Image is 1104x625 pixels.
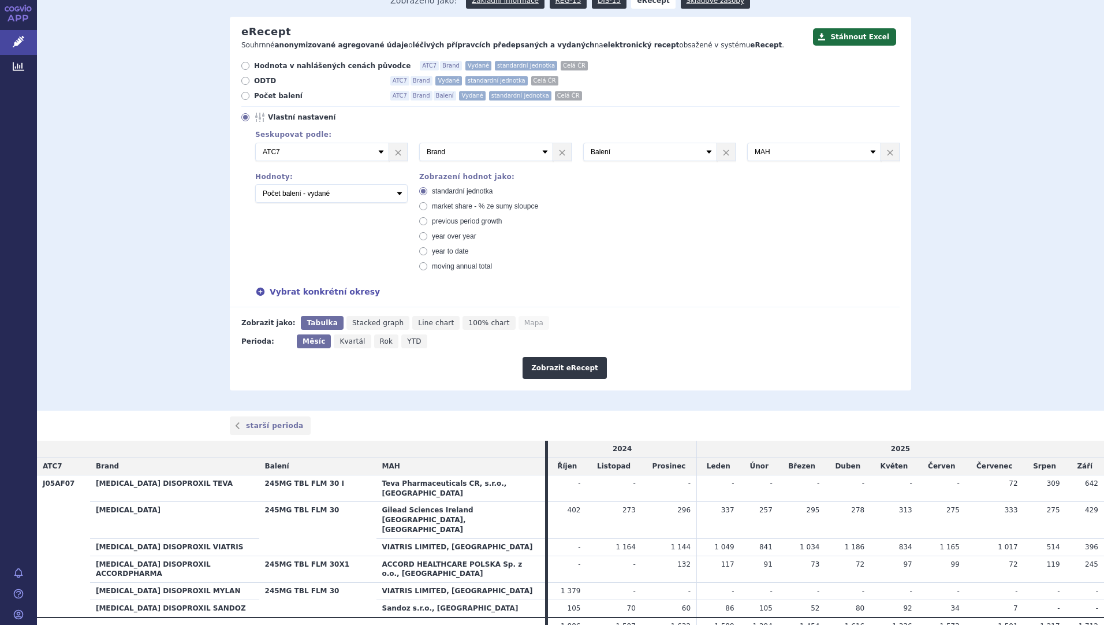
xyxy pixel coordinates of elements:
[845,543,864,551] span: 1 186
[1047,479,1060,488] span: 309
[268,113,395,122] span: Vlastní nastavení
[946,506,960,514] span: 275
[811,604,819,612] span: 52
[376,556,546,583] th: ACCORD HEALTHCARE POLSKA Sp. z o.o., [GEOGRAPHIC_DATA]
[856,604,864,612] span: 80
[241,334,291,348] div: Perioda:
[778,458,826,475] td: Březen
[435,76,461,85] span: Vydané
[862,479,864,488] span: -
[616,543,635,551] span: 1 164
[411,91,432,101] span: Brand
[1009,479,1017,488] span: 72
[677,560,691,568] span: 132
[856,560,864,568] span: 72
[419,173,572,181] div: Zobrazení hodnot jako:
[43,462,62,470] span: ATC7
[307,319,337,327] span: Tabulka
[603,41,680,49] strong: elektronický recept
[732,587,734,595] span: -
[677,506,691,514] span: 296
[1085,560,1098,568] span: 245
[1024,458,1066,475] td: Srpen
[96,462,119,470] span: Brand
[411,76,432,85] span: Brand
[90,538,259,556] th: [MEDICAL_DATA] DISOPROXIL VIATRIS
[254,61,411,70] span: Hodnota v nahlášených cenách původce
[548,441,696,457] td: 2024
[817,587,819,595] span: -
[465,61,491,70] span: Vydané
[1005,506,1018,514] span: 333
[459,91,485,101] span: Vydané
[918,458,965,475] td: Červen
[241,316,295,330] div: Zobrazit jako:
[770,587,773,595] span: -
[1057,587,1060,595] span: -
[380,337,393,345] span: Rok
[259,583,376,617] th: 245MG TBL FLM 30
[390,76,409,85] span: ATC7
[259,475,376,502] th: 245MG TBL FLM 30 I
[951,604,960,612] span: 34
[578,479,580,488] span: -
[1015,587,1017,595] span: -
[825,458,870,475] td: Duben
[561,61,588,70] span: Celá ČR
[813,28,896,46] button: Stáhnout Excel
[555,91,582,101] span: Celá ČR
[390,91,409,101] span: ATC7
[568,506,581,514] span: 402
[899,543,912,551] span: 834
[688,587,691,595] span: -
[420,61,439,70] span: ATC7
[376,502,546,538] th: Gilead Sciences Ireland [GEOGRAPHIC_DATA], [GEOGRAPHIC_DATA]
[548,458,586,475] td: Říjen
[957,587,960,595] span: -
[382,462,400,470] span: MAH
[531,76,558,85] span: Celá ČR
[697,458,740,475] td: Leden
[440,61,462,70] span: Brand
[376,600,546,617] th: Sandoz s.r.o., [GEOGRAPHIC_DATA]
[578,560,580,568] span: -
[1085,543,1098,551] span: 396
[432,217,502,225] span: previous period growth
[903,560,912,568] span: 97
[90,583,259,600] th: [MEDICAL_DATA] DISOPROXIL MYLAN
[725,604,734,612] span: 86
[352,319,404,327] span: Stacked graph
[389,143,407,161] a: ×
[1096,604,1098,612] span: -
[432,262,492,270] span: moving annual total
[465,76,528,85] span: standardní jednotka
[682,604,691,612] span: 60
[862,587,864,595] span: -
[303,337,325,345] span: Měsíc
[1096,587,1098,595] span: -
[586,458,641,475] td: Listopad
[909,587,912,595] span: -
[1009,560,1017,568] span: 72
[468,319,509,327] span: 100% chart
[376,583,546,600] th: VIATRIS LIMITED, [GEOGRAPHIC_DATA]
[1057,604,1060,612] span: -
[230,416,311,435] a: starší perioda
[489,91,551,101] span: standardní jednotka
[633,587,635,595] span: -
[432,187,493,195] span: standardní jednotka
[759,604,773,612] span: 105
[340,337,365,345] span: Kvartál
[259,556,376,583] th: 245MG TBL FLM 30X1
[633,560,635,568] span: -
[965,458,1024,475] td: Červenec
[259,502,376,556] th: 245MG TBL FLM 30
[881,143,899,161] a: ×
[1047,543,1060,551] span: 514
[807,506,820,514] span: 295
[714,543,734,551] span: 1 049
[432,232,476,240] span: year over year
[407,337,422,345] span: YTD
[90,475,259,502] th: [MEDICAL_DATA] DISOPROXIL TEVA
[244,131,900,139] div: Seskupovat podle:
